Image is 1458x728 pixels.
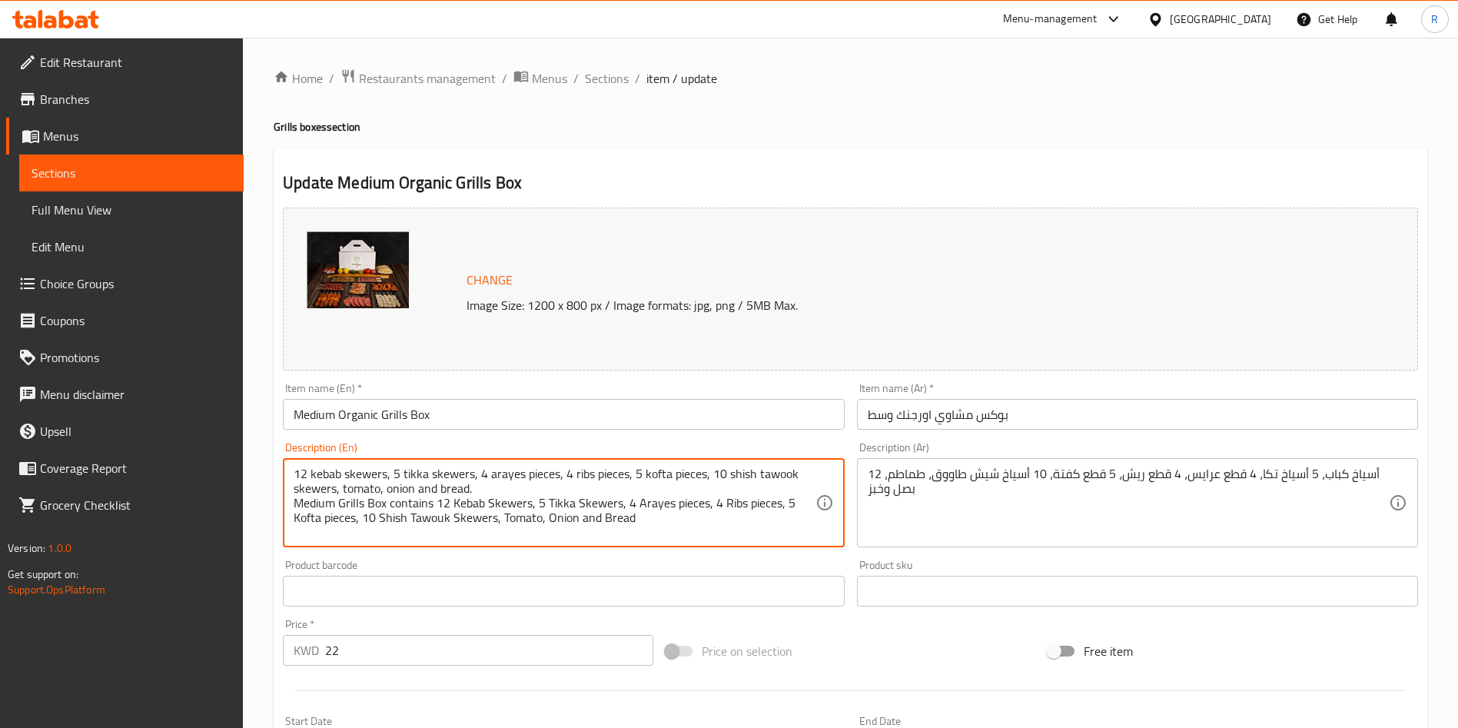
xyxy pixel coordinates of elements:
[857,399,1418,430] input: Enter name Ar
[1170,11,1271,28] div: [GEOGRAPHIC_DATA]
[6,81,244,118] a: Branches
[307,231,409,308] img: blob_637454782164826356
[43,127,231,145] span: Menus
[40,348,231,367] span: Promotions
[6,265,244,302] a: Choice Groups
[283,399,844,430] input: Enter name En
[868,467,1389,540] textarea: 12 أسياخ كباب، 5 أسياخ تكا، 4 قطع عرايس، 4 قطع ريش، 5 قطع كفتة، 10 أسياخ شيش طاووق، طماطم، بصل وخبز
[340,68,496,88] a: Restaurants management
[40,53,231,71] span: Edit Restaurant
[40,311,231,330] span: Coupons
[274,68,1427,88] nav: breadcrumb
[513,68,567,88] a: Menus
[283,171,1418,194] h2: Update Medium Organic Grills Box
[40,496,231,514] span: Grocery Checklist
[702,642,792,660] span: Price on selection
[6,376,244,413] a: Menu disclaimer
[6,450,244,487] a: Coverage Report
[6,118,244,155] a: Menus
[40,422,231,440] span: Upsell
[48,538,71,558] span: 1.0.0
[40,459,231,477] span: Coverage Report
[274,119,1427,135] h4: Grills boxes section
[32,164,231,182] span: Sections
[6,44,244,81] a: Edit Restaurant
[8,564,78,584] span: Get support on:
[32,238,231,256] span: Edit Menu
[532,69,567,88] span: Menus
[646,69,717,88] span: item / update
[6,413,244,450] a: Upsell
[40,90,231,108] span: Branches
[573,69,579,88] li: /
[635,69,640,88] li: /
[359,69,496,88] span: Restaurants management
[1431,11,1438,28] span: R
[283,576,844,607] input: Please enter product barcode
[294,641,319,660] p: KWD
[6,487,244,524] a: Grocery Checklist
[6,339,244,376] a: Promotions
[32,201,231,219] span: Full Menu View
[40,385,231,404] span: Menu disclaimer
[40,274,231,293] span: Choice Groups
[19,191,244,228] a: Full Menu View
[19,228,244,265] a: Edit Menu
[19,155,244,191] a: Sections
[274,69,323,88] a: Home
[325,635,653,666] input: Please enter price
[460,296,1276,314] p: Image Size: 1200 x 800 px / Image formats: jpg, png / 5MB Max.
[8,538,45,558] span: Version:
[329,69,334,88] li: /
[585,69,629,88] a: Sections
[1084,642,1133,660] span: Free item
[294,467,815,540] textarea: 12 kebab skewers, 5 tikka skewers, 4 arayes pieces, 4 ribs pieces, 5 kofta pieces, 10 shish tawoo...
[502,69,507,88] li: /
[467,269,513,291] span: Change
[6,302,244,339] a: Coupons
[1003,10,1098,28] div: Menu-management
[8,580,105,600] a: Support.OpsPlatform
[460,264,519,296] button: Change
[857,576,1418,607] input: Please enter product sku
